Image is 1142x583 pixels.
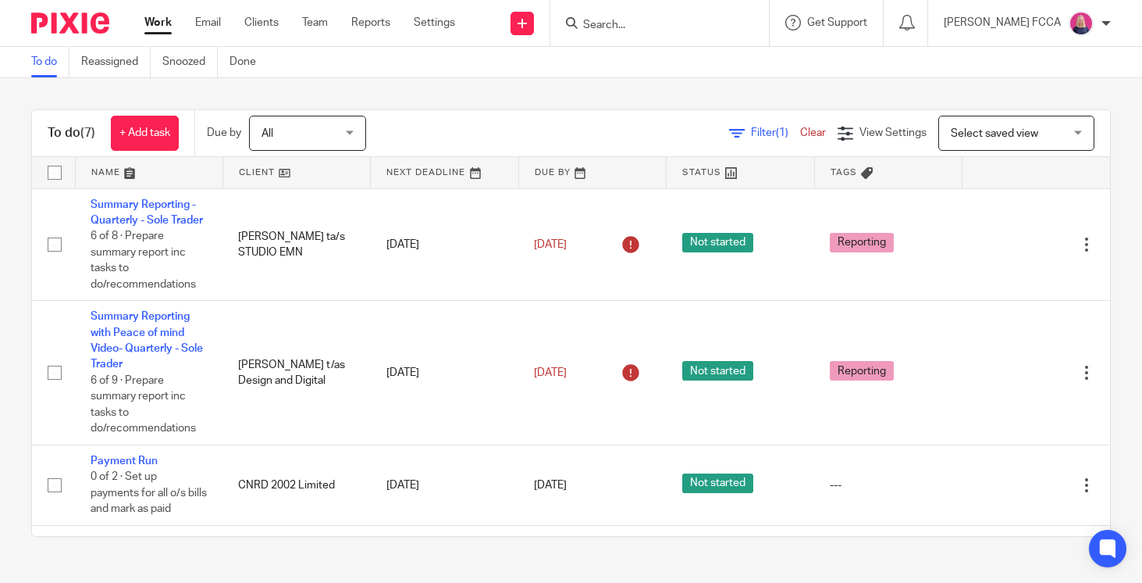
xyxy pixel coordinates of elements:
[830,477,946,493] div: ---
[371,188,518,301] td: [DATE]
[371,445,518,526] td: [DATE]
[229,47,268,77] a: Done
[859,127,927,138] span: View Settings
[91,456,158,467] a: Payment Run
[831,168,857,177] span: Tags
[534,480,567,491] span: [DATE]
[534,367,567,378] span: [DATE]
[682,361,753,381] span: Not started
[195,15,221,30] a: Email
[1069,11,1094,36] img: Cheryl%20Sharp%20FCCA.png
[534,239,567,250] span: [DATE]
[951,128,1038,139] span: Select saved view
[830,361,894,381] span: Reporting
[144,15,172,30] a: Work
[222,445,370,526] td: CNRD 2002 Limited
[91,375,196,435] span: 6 of 9 · Prepare summary report inc tasks to do/recommendations
[91,199,203,226] a: Summary Reporting - Quarterly - Sole Trader
[162,47,218,77] a: Snoozed
[414,15,455,30] a: Settings
[807,17,867,28] span: Get Support
[91,311,203,370] a: Summary Reporting with Peace of mind Video- Quarterly - Sole Trader
[91,472,207,515] span: 0 of 2 · Set up payments for all o/s bills and mark as paid
[261,128,273,139] span: All
[222,301,370,445] td: [PERSON_NAME] t/as Design and Digital
[302,15,328,30] a: Team
[48,125,95,141] h1: To do
[682,233,753,252] span: Not started
[111,116,179,151] a: + Add task
[682,474,753,493] span: Not started
[800,127,826,138] a: Clear
[31,13,109,34] img: Pixie
[751,127,800,138] span: Filter
[371,301,518,445] td: [DATE]
[91,231,196,290] span: 6 of 8 · Prepare summary report inc tasks to do/recommendations
[830,233,894,252] span: Reporting
[207,125,241,141] p: Due by
[776,127,788,138] span: (1)
[81,47,151,77] a: Reassigned
[80,127,95,139] span: (7)
[944,15,1061,30] p: [PERSON_NAME] FCCA
[582,19,722,33] input: Search
[31,47,69,77] a: To do
[222,188,370,301] td: [PERSON_NAME] ta/s STUDIO EMN
[351,15,390,30] a: Reports
[244,15,279,30] a: Clients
